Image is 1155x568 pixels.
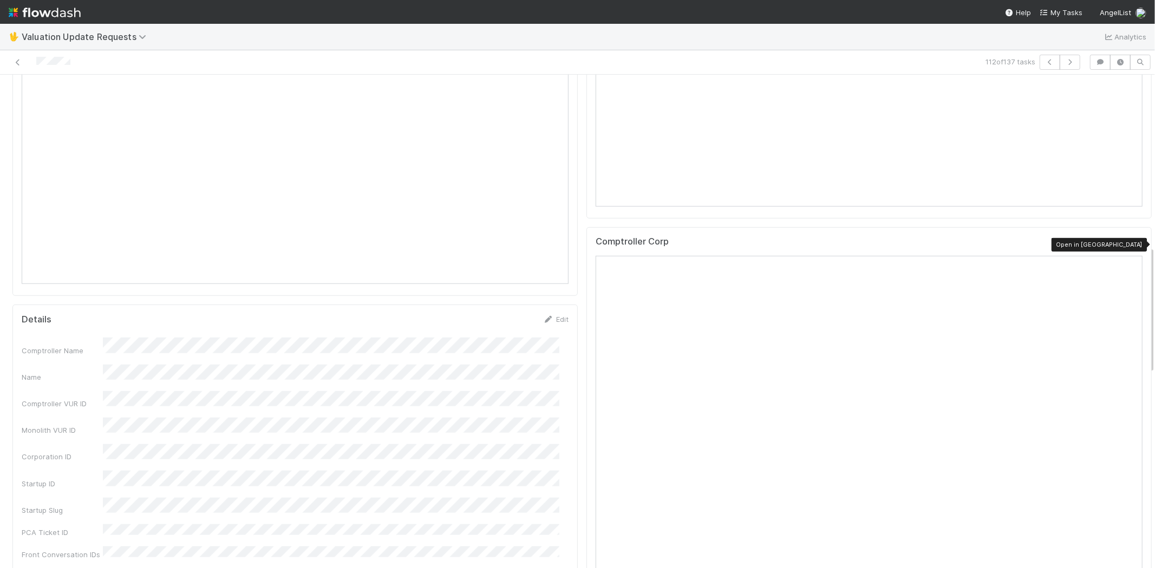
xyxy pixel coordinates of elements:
[22,505,103,516] div: Startup Slug
[22,527,103,538] div: PCA Ticket ID
[1136,8,1146,18] img: avatar_1a1d5361-16dd-4910-a949-020dcd9f55a3.png
[1040,8,1082,17] span: My Tasks
[22,372,103,382] div: Name
[9,32,19,41] span: 🖖
[22,314,51,325] h5: Details
[543,315,569,323] a: Edit
[22,478,103,489] div: Startup ID
[1104,30,1146,43] a: Analytics
[9,3,81,22] img: logo-inverted-e16ddd16eac7371096b0.svg
[986,56,1035,67] span: 112 of 137 tasks
[596,236,669,247] h5: Comptroller Corp
[1040,7,1082,18] a: My Tasks
[1005,7,1031,18] div: Help
[1100,8,1131,17] span: AngelList
[22,451,103,462] div: Corporation ID
[22,549,103,560] div: Front Conversation IDs
[22,31,152,42] span: Valuation Update Requests
[22,425,103,435] div: Monolith VUR ID
[22,345,103,356] div: Comptroller Name
[22,398,103,409] div: Comptroller VUR ID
